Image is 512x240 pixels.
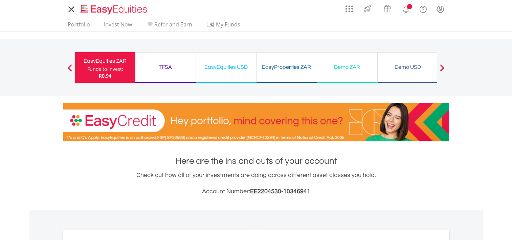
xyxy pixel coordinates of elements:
[63,155,449,167] h1: Here are the ins and outs of your account
[341,2,357,13] a: AppsGrid
[362,3,373,14] img: thrive-v2.svg
[397,2,415,15] a: Notifications
[377,2,397,14] a: Vouchers
[154,21,192,28] span: Refer and Earn
[206,20,250,29] span: My Funds
[65,21,93,32] a: Portfolio
[415,2,432,15] a: FAQ's and Support
[63,171,449,196] div: Check out how all of your investments are doing across different asset classes you hold.
[250,188,310,195] span: EE2204530-10346941
[143,21,195,32] a: Refer and Earn
[139,62,192,72] div: TFSA
[63,67,76,74] button: Previous
[78,2,150,15] a: Home page
[63,187,449,196] h3: Account Number:
[101,21,135,32] a: Invest Now
[79,56,131,66] div: EasyEquities ZAR
[261,62,313,72] div: EasyProperties ZAR
[99,73,111,79] span: R0.94
[346,5,353,13] img: grid-menu-icon.svg
[382,3,393,14] img: vouchers-v2.svg
[87,66,123,73] div: Funds to invest:
[63,103,449,141] img: EasyCredit Promotion Banner
[432,2,449,17] a: My Profile
[200,62,252,72] div: EasyEquities USD
[79,4,150,15] img: EasyEquities_Logo.png
[321,62,373,72] div: Demo ZAR
[382,62,434,72] div: Demo USD
[436,67,449,74] button: Next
